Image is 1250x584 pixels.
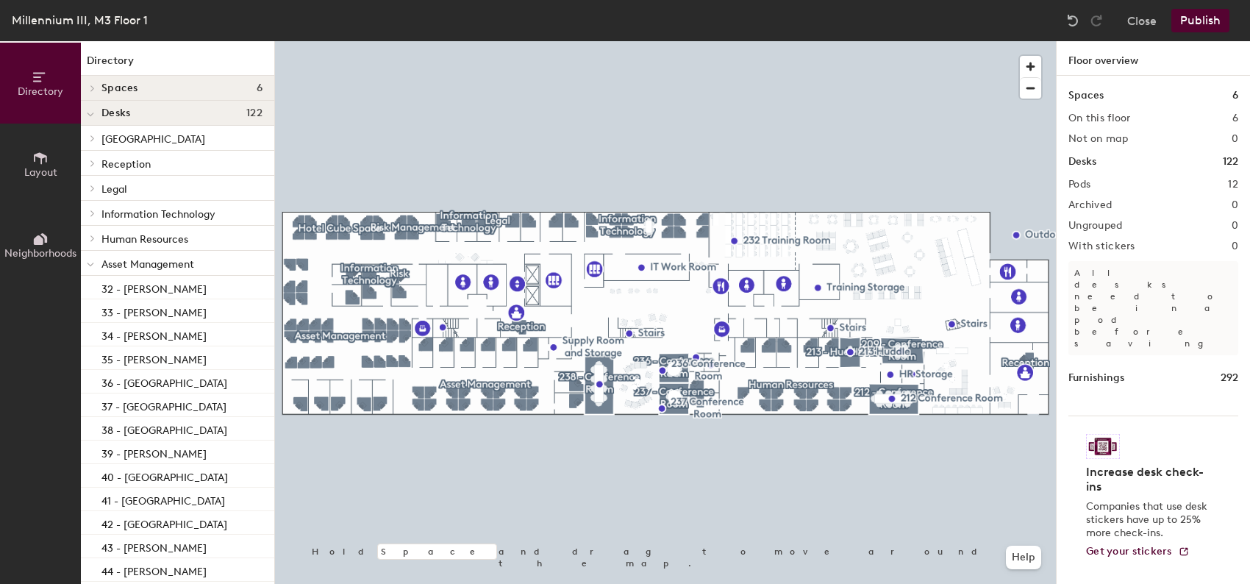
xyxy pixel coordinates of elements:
[101,444,207,460] p: 39 - [PERSON_NAME]
[1086,465,1212,494] h4: Increase desk check-ins
[1068,133,1128,145] h2: Not on map
[1221,370,1238,386] h1: 292
[101,208,215,221] span: Information Technology
[101,107,130,119] span: Desks
[1232,220,1238,232] h2: 0
[101,396,226,413] p: 37 - [GEOGRAPHIC_DATA]
[1068,241,1135,252] h2: With stickers
[24,166,57,179] span: Layout
[1232,241,1238,252] h2: 0
[1089,13,1104,28] img: Redo
[1068,261,1238,355] p: All desks need to be in a pod before saving
[101,133,205,146] span: [GEOGRAPHIC_DATA]
[1068,199,1112,211] h2: Archived
[1171,9,1229,32] button: Publish
[1228,179,1238,190] h2: 12
[101,514,227,531] p: 42 - [GEOGRAPHIC_DATA]
[1232,113,1238,124] h2: 6
[1232,199,1238,211] h2: 0
[101,467,228,484] p: 40 - [GEOGRAPHIC_DATA]
[1068,220,1123,232] h2: Ungrouped
[101,279,207,296] p: 32 - [PERSON_NAME]
[101,258,194,271] span: Asset Management
[101,373,227,390] p: 36 - [GEOGRAPHIC_DATA]
[1065,13,1080,28] img: Undo
[18,85,63,98] span: Directory
[257,82,262,94] span: 6
[81,53,274,76] h1: Directory
[1057,41,1250,76] h1: Floor overview
[101,561,207,578] p: 44 - [PERSON_NAME]
[101,420,227,437] p: 38 - [GEOGRAPHIC_DATA]
[1086,434,1120,459] img: Sticker logo
[1068,88,1104,104] h1: Spaces
[1223,154,1238,170] h1: 122
[101,233,188,246] span: Human Resources
[1068,370,1124,386] h1: Furnishings
[101,183,127,196] span: Legal
[101,349,207,366] p: 35 - [PERSON_NAME]
[101,491,225,508] p: 41 - [GEOGRAPHIC_DATA]
[101,302,207,319] p: 33 - [PERSON_NAME]
[101,326,207,343] p: 34 - [PERSON_NAME]
[1006,546,1041,569] button: Help
[1086,545,1172,558] span: Get your stickers
[4,247,76,260] span: Neighborhoods
[1232,88,1238,104] h1: 6
[1068,179,1090,190] h2: Pods
[12,11,148,29] div: Millennium III, M3 Floor 1
[1068,113,1131,124] h2: On this floor
[1127,9,1157,32] button: Close
[101,82,138,94] span: Spaces
[1086,546,1190,558] a: Get your stickers
[246,107,262,119] span: 122
[101,158,151,171] span: Reception
[1232,133,1238,145] h2: 0
[1068,154,1096,170] h1: Desks
[1086,500,1212,540] p: Companies that use desk stickers have up to 25% more check-ins.
[101,538,207,555] p: 43 - [PERSON_NAME]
